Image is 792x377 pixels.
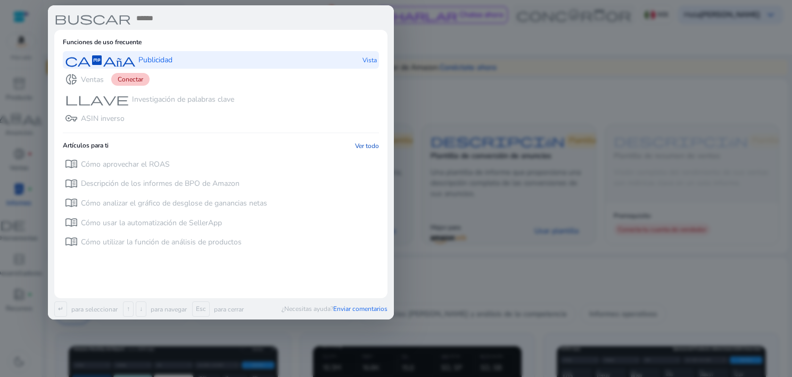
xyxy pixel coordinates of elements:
[81,178,240,189] p: Descripción de los informes de BPO de Amazon
[81,75,104,85] p: Ventas
[65,216,78,229] span: menu_book
[81,218,222,228] p: Cómo usar la automatización de SellerApp
[81,198,267,209] p: Cómo analizar el gráfico de desglose de ganancias netas
[355,142,379,150] a: Ver todo
[111,73,150,86] span: Conectar
[212,305,244,314] p: para cerrar
[65,73,78,86] span: donut_small
[63,142,109,150] h6: Artículos para ti
[65,158,78,170] span: menu_book
[282,305,387,313] p: ¿Necesitas ayuda?
[65,112,78,125] span: vpn_key
[69,305,118,314] p: para seleccionar
[54,301,67,317] span: ↵
[65,93,129,105] span: llave
[63,38,142,46] h6: Funciones de uso frecuente
[123,301,134,317] span: ↑
[192,301,210,317] span: Esc
[65,177,78,190] span: menu_book
[65,235,78,248] span: menu_book
[132,94,234,105] p: Investigación de palabras clave
[148,305,187,314] p: para navegar
[81,159,170,170] p: Cómo aprovechar el ROAS
[65,54,135,67] span: campaña
[65,196,78,209] span: menu_book
[54,12,131,24] span: buscar
[81,113,125,124] p: ASIN inverso
[138,55,172,65] p: Publicidad
[136,301,146,317] span: ↓
[362,51,377,69] p: Vista
[333,305,387,313] span: Enviar comentarios
[81,237,242,248] p: Cómo utilizar la función de análisis de productos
